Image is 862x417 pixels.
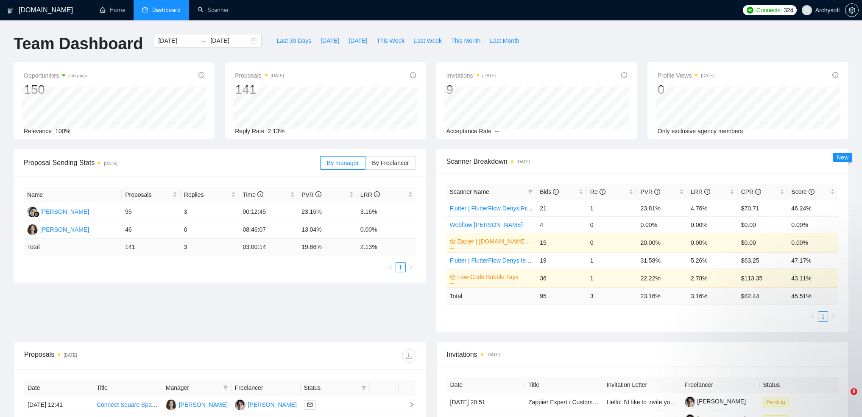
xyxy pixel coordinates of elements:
a: [PERSON_NAME] [685,398,746,405]
div: 0 [658,81,714,98]
td: 46 [122,221,181,239]
time: [DATE] [271,73,284,78]
span: Connects: [756,6,782,15]
span: info-circle [198,72,204,78]
td: 0.00% [687,233,738,252]
td: 1 [587,200,637,216]
span: info-circle [755,189,761,195]
h1: Team Dashboard [14,34,143,54]
th: Invitation Letter [603,377,682,393]
span: info-circle [654,189,660,195]
td: $0.00 [738,216,788,233]
input: End date [210,36,249,45]
span: [DATE] [349,36,367,45]
td: 0.00% [687,216,738,233]
td: $70.71 [738,200,788,216]
td: 08:46:07 [239,221,298,239]
button: download [402,349,416,363]
span: setting [845,7,858,14]
a: setting [845,7,859,14]
td: 1 [587,252,637,269]
img: VS [235,400,245,410]
a: 1 [818,312,828,321]
th: Replies [181,187,240,203]
span: info-circle [257,191,263,197]
div: [PERSON_NAME] [179,400,228,409]
span: Status [304,383,358,392]
span: filter [223,385,228,390]
span: Invitations [447,349,838,360]
span: Last Month [490,36,519,45]
span: info-circle [704,189,710,195]
td: 22.22% [637,269,687,288]
span: info-circle [374,191,380,197]
span: left [388,265,393,270]
img: AS [27,224,38,235]
button: Last Week [409,34,446,48]
a: Zapier | [DOMAIN_NAME] [PERSON_NAME] [458,237,532,246]
img: NA [27,207,38,217]
span: By Freelancer [372,160,409,166]
span: PVR [640,188,660,195]
span: Opportunities [24,70,87,81]
time: [DATE] [483,73,496,78]
span: Profile Views [658,70,714,81]
li: Previous Page [385,262,396,272]
span: [DATE] [321,36,339,45]
span: user [804,7,810,13]
span: to [200,37,207,44]
time: [DATE] [104,161,117,166]
a: 1 [396,263,405,272]
td: 03:00:14 [239,239,298,255]
th: Date [24,380,93,396]
span: This Month [451,36,480,45]
img: logo [7,4,13,17]
span: CPR [741,188,761,195]
span: left [810,314,815,319]
td: 4.76% [687,200,738,216]
span: dashboard [142,7,148,13]
input: Start date [158,36,197,45]
img: c1v-k4X7GFmevqHfK5tak7MlxtSbPKOl5OVbRf_VwZ8pGGqGO9DRwrYjEkkcHab-B3 [685,397,695,407]
span: info-circle [315,191,321,197]
time: [DATE] [517,160,530,164]
th: Date [447,377,525,393]
td: 23.16% [298,203,357,221]
td: 0.00% [357,221,416,239]
button: [DATE] [316,34,344,48]
td: Connect Square Space Forms to HubSpot via Zapier [93,396,162,414]
div: [PERSON_NAME] [40,207,89,216]
td: 13.04% [298,221,357,239]
span: Proposals [235,70,284,81]
span: filter [360,381,368,394]
td: 23.81% [637,200,687,216]
td: 95 [536,288,587,304]
a: Connect Square Space Forms to HubSpot via Zapier [97,401,236,408]
span: filter [361,385,366,390]
span: filter [221,381,230,394]
span: Proposal Sending Stats [24,157,320,168]
div: 141 [235,81,284,98]
td: 3 [181,239,240,255]
td: 46.24% [788,200,838,216]
td: 0 [587,233,637,252]
th: Manager [162,380,232,396]
td: 15 [536,233,587,252]
td: 47.17% [788,252,838,269]
span: -- [495,128,499,134]
span: Bids [540,188,559,195]
td: 43.11% [788,269,838,288]
span: Scanner Name [450,188,489,195]
span: Invitations [446,70,496,81]
td: Total [24,239,122,255]
a: Flutter | FlutterFlow Denys Promt (T,T,S) [450,205,555,212]
td: 2.78% [687,269,738,288]
td: $0.00 [738,233,788,252]
li: 1 [818,311,828,322]
button: right [406,262,416,272]
td: 1 [587,269,637,288]
td: 0 [181,221,240,239]
div: [PERSON_NAME] [248,400,297,409]
td: [DATE] 20:51 [447,393,525,411]
a: Zappier Expert / Custom CRM [528,399,608,406]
